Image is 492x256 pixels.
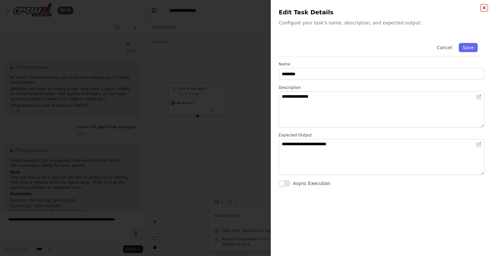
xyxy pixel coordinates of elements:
h2: Edit Task Details [279,8,484,17]
label: Expected Output [279,133,484,138]
button: Open in editor [475,93,483,101]
label: Async Execution [293,180,331,187]
button: Open in editor [475,140,483,148]
p: Configure your task's name, description, and expected output. [279,20,484,26]
button: Cancel [433,43,456,52]
label: Description [279,85,484,90]
label: Name [279,62,484,67]
button: Save [459,43,478,52]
